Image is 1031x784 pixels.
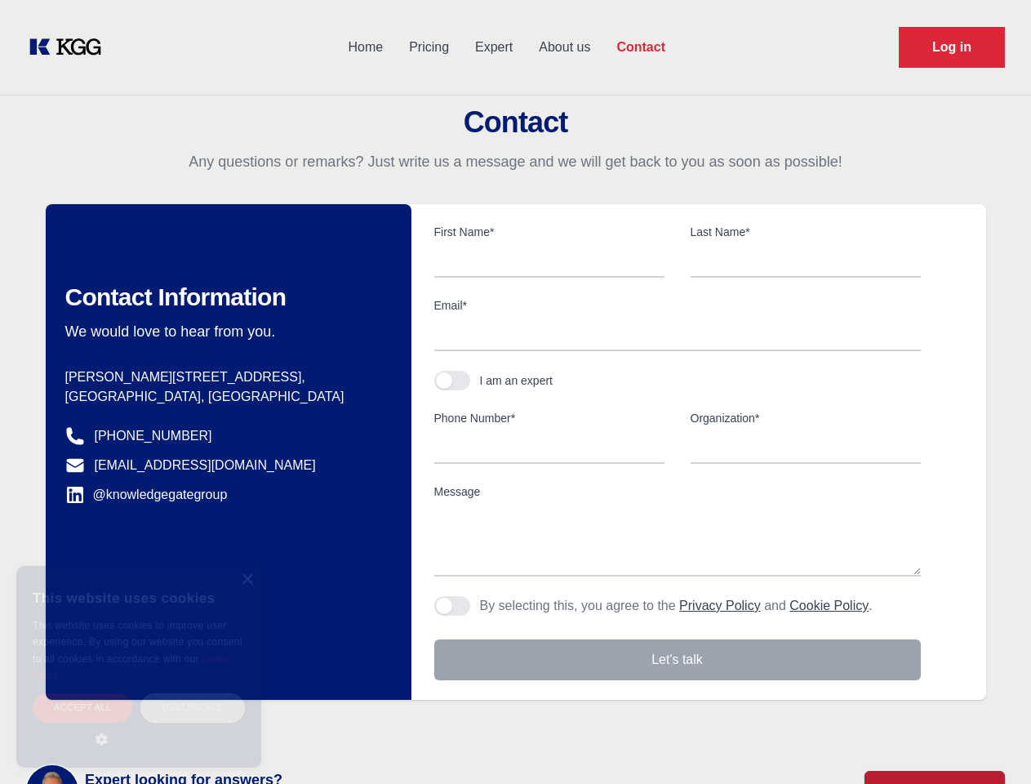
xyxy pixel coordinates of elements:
a: Home [335,26,396,69]
a: Cookie Policy [789,599,869,612]
a: Cookie Policy [33,654,232,680]
label: Phone Number* [434,410,664,426]
div: Accept all [33,693,132,722]
p: Any questions or remarks? Just write us a message and we will get back to you as soon as possible! [20,152,1011,171]
a: Privacy Policy [679,599,761,612]
p: [GEOGRAPHIC_DATA], [GEOGRAPHIC_DATA] [65,387,385,407]
label: Last Name* [691,224,921,240]
p: [PERSON_NAME][STREET_ADDRESS], [65,367,385,387]
a: About us [526,26,603,69]
p: By selecting this, you agree to the and . [480,596,873,616]
button: Let's talk [434,639,921,680]
a: [PHONE_NUMBER] [95,426,212,446]
a: Expert [462,26,526,69]
div: I am an expert [480,372,553,389]
a: KOL Knowledge Platform: Talk to Key External Experts (KEE) [26,34,114,60]
label: First Name* [434,224,664,240]
p: We would love to hear from you. [65,322,385,341]
h2: Contact [20,106,1011,139]
label: Message [434,483,921,500]
a: Pricing [396,26,462,69]
div: Decline all [140,693,245,722]
label: Email* [434,297,921,314]
div: This website uses cookies [33,578,245,617]
span: This website uses cookies to improve user experience. By using our website you consent to all coo... [33,620,242,665]
div: Close [241,574,253,586]
h2: Contact Information [65,283,385,312]
a: @knowledgegategroup [65,485,228,505]
a: [EMAIL_ADDRESS][DOMAIN_NAME] [95,456,316,475]
label: Organization* [691,410,921,426]
a: Request Demo [899,27,1005,68]
iframe: Chat Widget [949,706,1031,784]
a: Contact [603,26,678,69]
